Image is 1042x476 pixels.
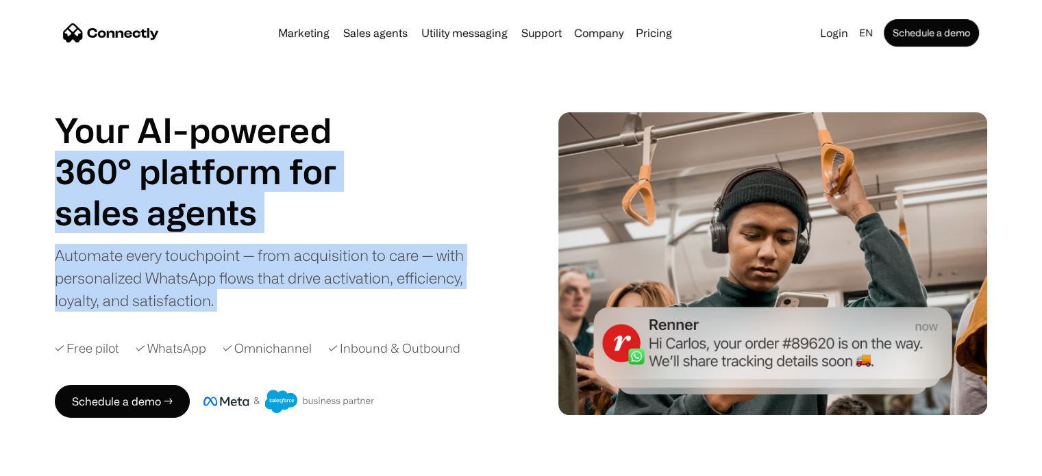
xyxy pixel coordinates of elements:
[136,339,206,358] div: ✓ WhatsApp
[859,23,873,42] div: en
[416,27,513,38] a: Utility messaging
[884,19,979,47] a: Schedule a demo
[55,339,119,358] div: ✓ Free pilot
[55,192,370,233] div: carousel
[854,23,881,42] div: en
[14,451,82,471] aside: Language selected: English
[55,110,370,192] h1: Your AI-powered 360° platform for
[574,23,623,42] div: Company
[55,385,190,418] a: Schedule a demo →
[27,452,82,471] ul: Language list
[55,192,370,233] div: 1 of 4
[55,192,370,233] h1: sales agents
[328,339,460,358] div: ✓ Inbound & Outbound
[223,339,312,358] div: ✓ Omnichannel
[63,23,159,43] a: home
[570,23,628,42] div: Company
[55,244,486,312] div: Automate every touchpoint — from acquisition to care — with personalized WhatsApp flows that driv...
[815,23,854,42] a: Login
[203,390,375,413] img: Meta and Salesforce business partner badge.
[516,27,567,38] a: Support
[338,27,413,38] a: Sales agents
[273,27,335,38] a: Marketing
[630,27,678,38] a: Pricing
